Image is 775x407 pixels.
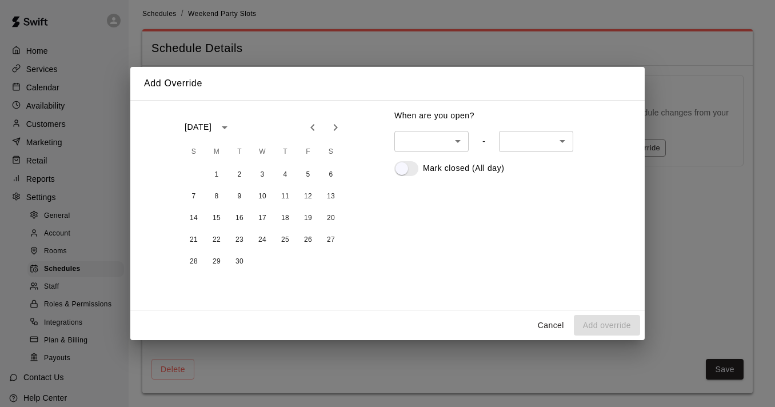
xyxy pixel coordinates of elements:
button: 14 [183,208,204,229]
span: Monday [206,141,227,163]
button: 7 [183,186,204,207]
button: Previous month [301,116,324,139]
button: 17 [252,208,273,229]
div: - [482,136,485,146]
button: 16 [229,208,250,229]
p: Mark closed (All day) [423,162,504,174]
button: 26 [298,230,318,250]
button: 3 [252,165,273,185]
button: 13 [321,186,341,207]
button: 23 [229,230,250,250]
span: Tuesday [229,141,250,163]
button: 21 [183,230,204,250]
button: 25 [275,230,295,250]
button: 4 [275,165,295,185]
button: 1 [206,165,227,185]
button: 10 [252,186,273,207]
button: calendar view is open, switch to year view [215,118,234,137]
button: 20 [321,208,341,229]
button: 8 [206,186,227,207]
button: 18 [275,208,295,229]
button: 2 [229,165,250,185]
span: Wednesday [252,141,273,163]
button: 19 [298,208,318,229]
h2: Add Override [130,67,645,100]
span: Thursday [275,141,295,163]
span: Sunday [183,141,204,163]
div: [DATE] [185,121,211,133]
button: 27 [321,230,341,250]
button: 12 [298,186,318,207]
button: 30 [229,252,250,272]
button: 24 [252,230,273,250]
button: 9 [229,186,250,207]
button: 6 [321,165,341,185]
button: 28 [183,252,204,272]
span: Saturday [321,141,341,163]
button: 22 [206,230,227,250]
button: 11 [275,186,295,207]
span: Friday [298,141,318,163]
p: When are you open? [394,110,631,122]
button: Cancel [533,315,569,336]
button: 5 [298,165,318,185]
button: 15 [206,208,227,229]
button: 29 [206,252,227,272]
button: Next month [324,116,347,139]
